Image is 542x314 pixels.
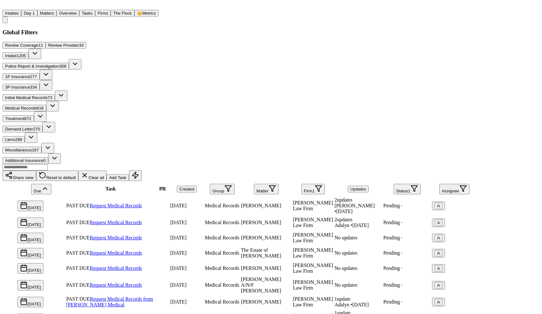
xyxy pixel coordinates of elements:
[3,84,40,90] button: 3P Insurance334
[66,250,90,256] span: PAST DUE
[432,249,445,257] button: A
[293,217,333,228] span: Ruy Mireles Law Firm
[334,302,382,308] div: Last updated by Adalyn at 8/4/2025, 2:39:18 PM
[205,282,239,288] span: Medical Records
[24,116,31,121] span: 672
[36,106,43,110] span: 618
[205,203,239,208] span: Medical Records
[79,10,95,17] button: Tasks
[293,247,333,258] span: Ruy Mireles Law Firm
[3,94,55,101] button: Initial Medical Records73
[37,10,56,17] button: Matters
[170,265,187,271] span: 8/11/2025, 10:07:02 AM
[46,42,86,49] button: Review Provider33
[66,265,90,271] span: PAST DUE
[3,190,16,196] span: Select all
[15,137,22,142] span: 288
[437,266,440,271] span: A
[383,282,403,288] span: Pending
[21,10,37,17] button: Day 1
[3,63,69,70] button: Police Report & Investigation308
[177,186,197,192] button: Created
[241,299,281,304] span: Justin Hickman
[170,220,187,225] span: 7/25/2025, 2:00:22 PM
[17,201,43,211] button: [DATE]
[210,184,234,194] button: Group
[301,184,325,194] button: Firm1
[348,186,369,192] button: Updates
[241,235,281,240] span: Calvin Vernon
[170,235,187,240] span: 8/5/2025, 2:00:35 PM
[437,251,440,256] span: A
[3,42,46,49] button: Review Coverage11
[383,265,403,271] span: Pending
[5,137,15,142] span: Liens
[129,170,142,181] button: Immediate Task
[334,296,382,302] div: 1 update
[3,147,42,153] button: Miscellaneous167
[90,235,142,240] a: Request Medical Records
[3,136,25,143] button: Liens288
[170,299,187,304] span: 8/4/2025, 8:49:02 AM
[48,43,79,48] span: Review Provider
[3,170,36,181] button: Share view
[3,115,34,122] button: Treatment672
[241,265,281,271] span: Daisy Delgado
[90,203,142,208] a: Request Medical Records
[3,3,10,9] img: Finch Logo
[5,158,43,163] span: Additional Insurance
[33,127,40,131] span: 270
[3,105,46,111] button: Medical Records618
[3,239,16,244] span: Select row
[334,282,382,288] div: No updates
[205,235,239,240] span: Medical Records
[90,250,142,256] a: Request Medical Records
[66,282,90,288] span: PAST DUE
[334,250,382,256] div: No updates
[5,106,36,110] span: Medical Records
[56,10,79,17] button: Overview
[435,203,442,209] button: A
[106,174,129,181] button: Add Task
[205,265,239,271] span: Medical Records
[66,296,90,302] span: PAST DUE
[5,127,33,131] span: Demand Letter
[90,220,142,225] a: Request Medical Records
[78,170,106,181] button: Clear all
[5,148,32,152] span: Miscellaneous
[30,85,37,90] span: 334
[435,250,442,257] button: A
[66,296,153,307] a: Request Medical Records from [PERSON_NAME] Medical
[3,29,477,36] h3: Global Filters
[241,220,281,225] span: Janice Shamp
[79,43,84,48] span: 33
[5,116,24,121] span: Treatment
[293,232,333,243] span: Ruy Mireles Law Firm
[3,10,21,17] button: Intakes
[383,235,403,240] span: Pending
[3,207,16,212] span: Select row
[435,219,442,226] button: A
[134,10,158,17] button: crownMetrics
[59,64,66,69] span: 308
[95,10,111,17] button: Firms
[3,157,48,164] button: Additional Insurance0
[334,265,382,271] div: No updates
[17,280,43,291] button: [DATE]
[205,299,239,304] span: Medical Records
[432,298,445,306] button: A
[30,74,37,79] span: 277
[17,263,43,274] button: [DATE]
[38,43,43,48] span: 11
[36,170,78,181] button: Reset to default
[408,189,410,193] span: 1
[437,204,440,208] span: A
[383,203,403,208] span: Pending
[432,264,445,273] button: A
[383,299,403,304] span: Pending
